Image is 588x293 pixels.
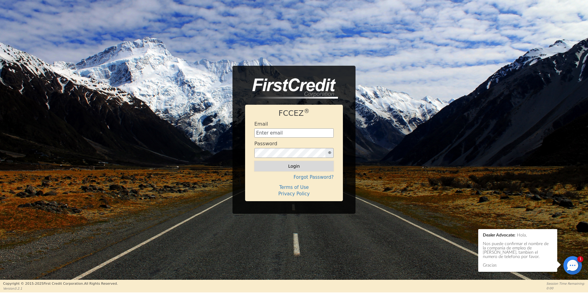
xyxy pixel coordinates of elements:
[254,191,334,197] h4: Privacy Policy
[577,256,583,262] div: 1
[546,286,585,291] p: 0:00
[546,281,585,286] p: Session Time Remaining:
[254,109,334,118] h1: FCCEZ
[483,233,515,237] span: Dealer Advocate:
[254,128,334,138] input: Enter email
[304,108,310,114] sup: ®
[254,161,334,171] button: Login
[483,233,553,268] div: Hola, Nos puede confirmar el nombre de la compania de empleo de [PERSON_NAME], tambien el numero ...
[254,148,326,158] input: password
[254,185,334,190] h4: Terms of Use
[245,78,338,99] img: logo-CMu_cnol.png
[254,174,334,180] h4: Forgot Password?
[254,141,277,146] h4: Password
[3,281,118,287] p: Copyright © 2015- 2025 First Credit Corporation.
[254,121,268,127] h4: Email
[84,282,118,286] span: All Rights Reserved.
[3,286,118,291] p: Version 3.2.1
